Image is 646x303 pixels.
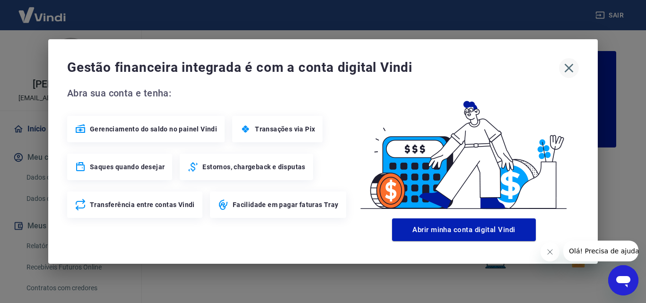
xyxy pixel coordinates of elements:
span: Transferência entre contas Vindi [90,200,195,209]
span: Abra sua conta e tenha: [67,86,349,101]
span: Transações via Pix [255,124,315,134]
button: Abrir minha conta digital Vindi [392,218,536,241]
span: Gerenciamento do saldo no painel Vindi [90,124,217,134]
span: Gestão financeira integrada é com a conta digital Vindi [67,58,559,77]
span: Estornos, chargeback e disputas [202,162,305,172]
span: Facilidade em pagar faturas Tray [233,200,339,209]
img: Good Billing [349,86,579,215]
span: Olá! Precisa de ajuda? [6,7,79,14]
iframe: Fechar mensagem [541,242,559,261]
iframe: Mensagem da empresa [563,241,638,261]
iframe: Botão para abrir a janela de mensagens [608,265,638,295]
span: Saques quando desejar [90,162,165,172]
